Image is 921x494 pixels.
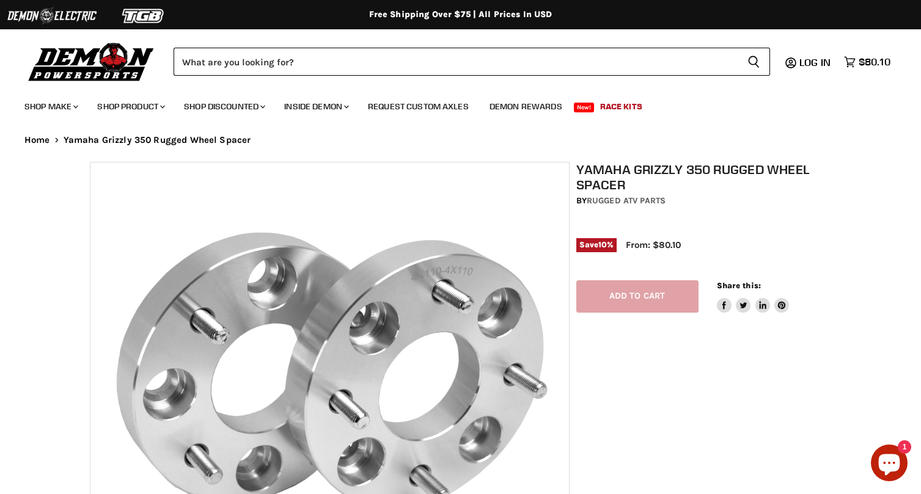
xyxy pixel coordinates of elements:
button: Search [738,48,770,76]
span: Share this: [717,281,761,290]
inbox-online-store-chat: Shopify online store chat [867,445,911,484]
a: Request Custom Axles [359,94,478,119]
a: Race Kits [591,94,651,119]
a: Demon Rewards [480,94,571,119]
img: TGB Logo 2 [98,4,189,27]
span: Save % [576,238,617,252]
div: by [576,194,838,208]
span: New! [574,103,595,112]
a: Rugged ATV Parts [587,195,666,206]
span: From: $80.10 [626,239,681,250]
form: Product [174,48,770,76]
img: Demon Electric Logo 2 [6,4,98,27]
span: Yamaha Grizzly 350 Rugged Wheel Spacer [64,135,251,145]
a: $80.10 [838,53,897,71]
span: 10 [598,240,607,249]
img: Demon Powersports [24,40,158,83]
span: $80.10 [859,56,890,68]
span: Log in [799,56,831,68]
h1: Yamaha Grizzly 350 Rugged Wheel Spacer [576,162,838,192]
a: Shop Product [88,94,172,119]
a: Shop Make [15,94,86,119]
a: Log in [794,57,838,68]
a: Home [24,135,50,145]
a: Inside Demon [275,94,356,119]
a: Shop Discounted [175,94,273,119]
ul: Main menu [15,89,887,119]
input: Search [174,48,738,76]
aside: Share this: [717,280,790,313]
